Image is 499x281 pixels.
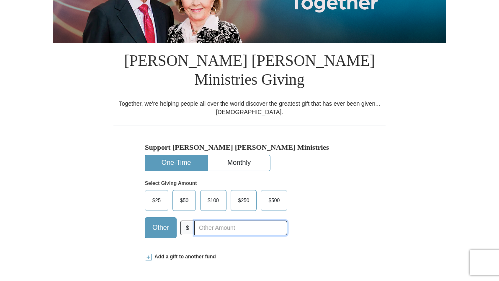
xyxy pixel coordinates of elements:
span: $ [180,221,195,235]
span: $250 [234,194,254,207]
span: $500 [264,194,284,207]
span: $100 [203,194,223,207]
h5: Support [PERSON_NAME] [PERSON_NAME] Ministries [145,143,354,152]
span: Other [148,221,173,234]
input: Other Amount [194,221,287,235]
div: Together, we're helping people all over the world discover the greatest gift that has ever been g... [113,99,386,116]
button: Monthly [208,155,270,171]
span: Add a gift to another fund [152,253,216,260]
span: $25 [148,194,165,207]
button: One-Time [145,155,207,171]
strong: Select Giving Amount [145,180,197,186]
span: $50 [176,194,193,207]
h1: [PERSON_NAME] [PERSON_NAME] Ministries Giving [113,43,386,99]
